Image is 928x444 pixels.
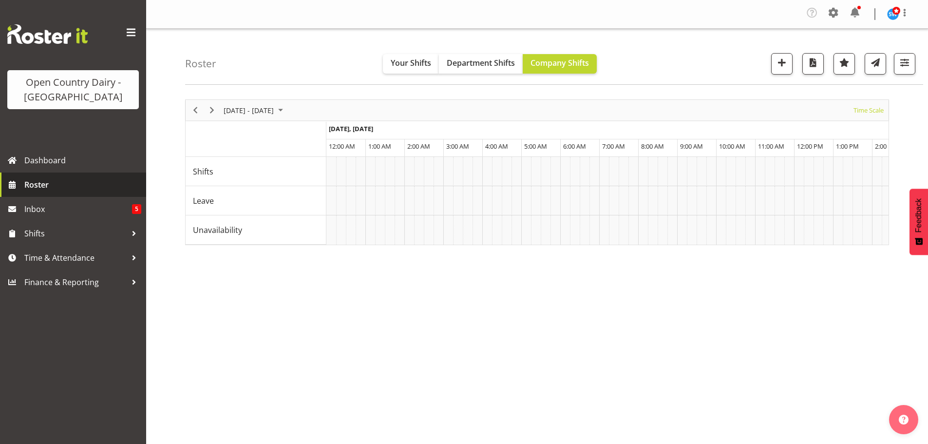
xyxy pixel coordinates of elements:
[894,53,915,75] button: Filter Shifts
[446,142,469,151] span: 3:00 AM
[563,142,586,151] span: 6:00 AM
[329,142,355,151] span: 12:00 AM
[17,75,129,104] div: Open Country Dairy - [GEOGRAPHIC_DATA]
[187,100,204,120] div: Previous
[132,204,141,214] span: 5
[439,54,523,74] button: Department Shifts
[24,226,127,241] span: Shifts
[223,104,275,116] span: [DATE] - [DATE]
[530,58,589,68] span: Company Shifts
[797,142,823,151] span: 12:00 PM
[24,177,141,192] span: Roster
[852,104,886,116] button: Time Scale
[24,251,127,265] span: Time & Attendance
[602,142,625,151] span: 7:00 AM
[185,99,889,245] div: Timeline Week of September 5, 2025
[193,195,214,207] span: Leave
[485,142,508,151] span: 4:00 AM
[719,142,745,151] span: 10:00 AM
[802,53,824,75] button: Download a PDF of the roster according to the set date range.
[24,153,141,168] span: Dashboard
[193,166,213,177] span: Shifts
[914,198,923,232] span: Feedback
[185,58,216,69] h4: Roster
[7,24,88,44] img: Rosterit website logo
[383,54,439,74] button: Your Shifts
[186,186,326,215] td: Leave resource
[407,142,430,151] span: 2:00 AM
[833,53,855,75] button: Highlight an important date within the roster.
[204,100,220,120] div: Next
[447,58,515,68] span: Department Shifts
[189,104,202,116] button: Previous
[887,8,899,20] img: steve-webb7510.jpg
[222,104,287,116] button: September 01 - 07, 2025
[524,142,547,151] span: 5:00 AM
[865,53,886,75] button: Send a list of all shifts for the selected filtered period to all rostered employees.
[523,54,597,74] button: Company Shifts
[909,189,928,255] button: Feedback - Show survey
[758,142,784,151] span: 11:00 AM
[680,142,703,151] span: 9:00 AM
[852,104,885,116] span: Time Scale
[836,142,859,151] span: 1:00 PM
[368,142,391,151] span: 1:00 AM
[24,202,132,216] span: Inbox
[875,142,898,151] span: 2:00 PM
[899,415,909,425] img: help-xxl-2.png
[641,142,664,151] span: 8:00 AM
[771,53,793,75] button: Add a new shift
[193,224,242,236] span: Unavailability
[329,124,373,133] span: [DATE], [DATE]
[186,215,326,245] td: Unavailability resource
[24,275,127,290] span: Finance & Reporting
[206,104,219,116] button: Next
[391,58,431,68] span: Your Shifts
[186,157,326,186] td: Shifts resource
